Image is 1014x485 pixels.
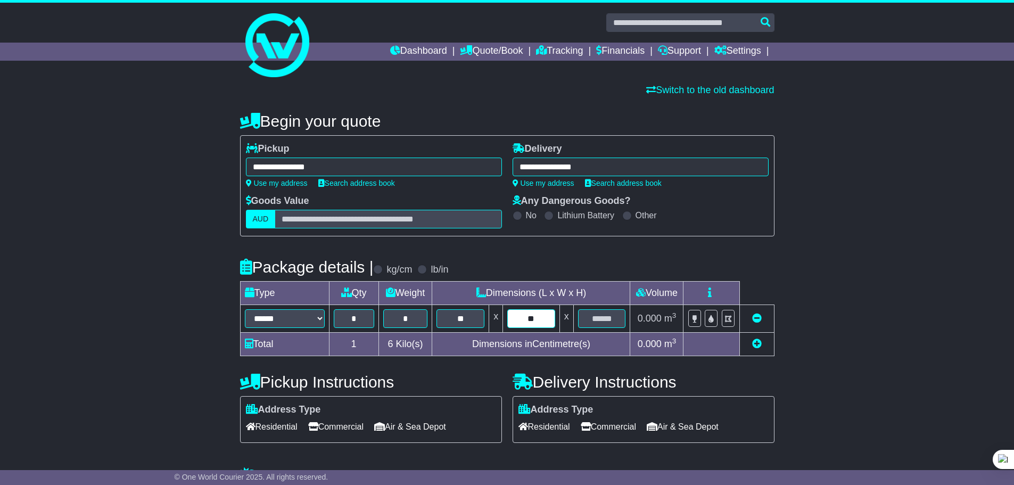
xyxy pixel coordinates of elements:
td: Kilo(s) [378,333,432,356]
a: Financials [596,43,645,61]
span: 0.000 [638,339,662,349]
td: Dimensions (L x W x H) [432,282,630,305]
td: x [489,305,503,333]
span: 0.000 [638,313,662,324]
span: m [664,313,677,324]
label: Delivery [513,143,562,155]
a: Support [658,43,701,61]
a: Dashboard [390,43,447,61]
label: Address Type [246,404,321,416]
span: 6 [388,339,393,349]
a: Quote/Book [460,43,523,61]
span: Air & Sea Depot [374,418,446,435]
label: Any Dangerous Goods? [513,195,631,207]
td: x [559,305,573,333]
span: Commercial [581,418,636,435]
span: m [664,339,677,349]
span: © One World Courier 2025. All rights reserved. [175,473,328,481]
td: Type [240,282,329,305]
label: kg/cm [386,264,412,276]
label: Lithium Battery [557,210,614,220]
a: Add new item [752,339,762,349]
span: Commercial [308,418,364,435]
a: Switch to the old dashboard [646,85,774,95]
h4: Pickup Instructions [240,373,502,391]
span: Residential [246,418,298,435]
label: Pickup [246,143,290,155]
h4: Warranty & Insurance [240,467,774,484]
label: No [526,210,537,220]
label: Address Type [518,404,593,416]
label: lb/in [431,264,448,276]
td: Total [240,333,329,356]
a: Tracking [536,43,583,61]
td: Qty [329,282,378,305]
label: Other [636,210,657,220]
h4: Package details | [240,258,374,276]
span: Residential [518,418,570,435]
sup: 3 [672,337,677,345]
label: Goods Value [246,195,309,207]
a: Use my address [246,179,308,187]
a: Search address book [318,179,395,187]
a: Settings [714,43,761,61]
label: AUD [246,210,276,228]
td: Dimensions in Centimetre(s) [432,333,630,356]
a: Use my address [513,179,574,187]
sup: 3 [672,311,677,319]
td: Weight [378,282,432,305]
a: Remove this item [752,313,762,324]
span: Air & Sea Depot [647,418,719,435]
h4: Begin your quote [240,112,774,130]
a: Search address book [585,179,662,187]
h4: Delivery Instructions [513,373,774,391]
td: 1 [329,333,378,356]
td: Volume [630,282,683,305]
